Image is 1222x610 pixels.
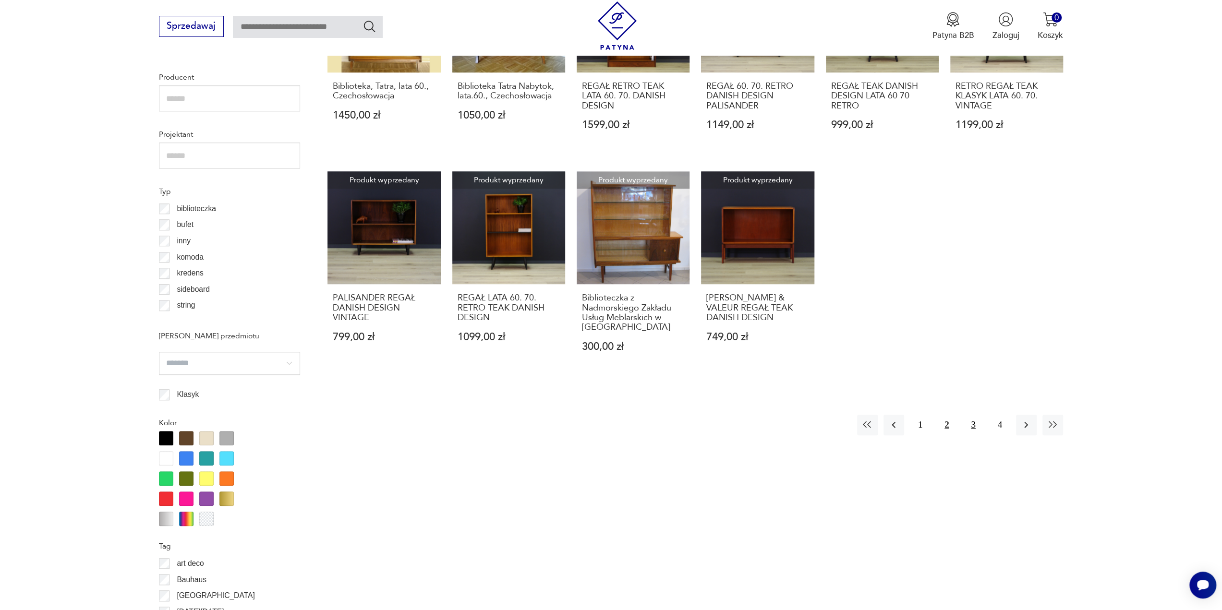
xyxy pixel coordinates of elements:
[159,540,300,552] p: Tag
[577,171,690,374] a: Produkt wyprzedanyBiblioteczka z Nadmorskiego Zakładu Usług Meblarskich w GdańskuBiblioteczka z N...
[159,71,300,84] p: Producent
[593,1,641,50] img: Patyna - sklep z meblami i dekoracjami vintage
[963,415,983,435] button: 3
[177,203,216,215] p: biblioteczka
[177,574,206,586] p: Bauhaus
[582,293,685,333] h3: Biblioteczka z Nadmorskiego Zakładu Usług Meblarskich w [GEOGRAPHIC_DATA]
[363,19,376,33] button: Szukaj
[159,330,300,342] p: [PERSON_NAME] przedmiotu
[998,12,1013,27] img: Ikonka użytkownika
[706,293,809,323] h3: [PERSON_NAME] & VALEUR REGAŁ TEAK DANISH DESIGN
[177,315,200,328] p: witryna
[177,267,203,279] p: kredens
[1043,12,1058,27] img: Ikona koszyka
[458,332,560,342] p: 1099,00 zł
[1038,30,1063,41] p: Koszyk
[956,82,1058,111] h3: RETRO REGAŁ TEAK KLASYK LATA 60. 70. VINTAGE
[1052,12,1062,23] div: 0
[159,417,300,429] p: Kolor
[1038,12,1063,41] button: 0Koszyk
[831,120,933,130] p: 999,00 zł
[327,171,440,374] a: Produkt wyprzedanyPALISANDER REGAŁ DANISH DESIGN VINTAGEPALISANDER REGAŁ DANISH DESIGN VINTAGE799...
[582,120,685,130] p: 1599,00 zł
[992,12,1019,41] button: Zaloguj
[177,557,204,570] p: art deco
[956,120,1058,130] p: 1199,00 zł
[932,12,974,41] a: Ikona medaluPatyna B2B
[458,82,560,101] h3: Biblioteka Tatra Nabytok, lata.60., Czechosłowacja
[706,332,809,342] p: 749,00 zł
[333,332,436,342] p: 799,00 zł
[458,293,560,323] h3: REGAŁ LATA 60. 70. RETRO TEAK DANISH DESIGN
[706,120,809,130] p: 1149,00 zł
[932,12,974,41] button: Patyna B2B
[333,293,436,323] h3: PALISANDER REGAŁ DANISH DESIGN VINTAGE
[177,251,203,263] p: komoda
[458,110,560,120] p: 1050,00 zł
[177,299,195,311] p: string
[582,82,685,111] h3: REGAŁ RETRO TEAK LATA 60. 70. DANISH DESIGN
[990,415,1010,435] button: 4
[177,283,210,296] p: sideboard
[831,82,933,111] h3: REGAŁ TEAK DANISH DESIGN LATA 60 70 RETRO
[452,171,565,374] a: Produkt wyprzedanyREGAŁ LATA 60. 70. RETRO TEAK DANISH DESIGNREGAŁ LATA 60. 70. RETRO TEAK DANISH...
[177,235,191,247] p: inny
[177,218,194,231] p: bufet
[1189,572,1216,598] iframe: Smartsupp widget button
[706,82,809,111] h3: REGAŁ 60. 70. RETRO DANISH DESIGN PALISANDER
[701,171,814,374] a: Produkt wyprzedanyJENSEN & VALEUR REGAŁ TEAK DANISH DESIGN[PERSON_NAME] & VALEUR REGAŁ TEAK DANIS...
[159,185,300,198] p: Typ
[177,388,199,401] p: Klasyk
[582,342,685,352] p: 300,00 zł
[177,57,240,69] p: Czechosłowacja ( 6 )
[159,16,224,37] button: Sprzedawaj
[945,12,960,27] img: Ikona medalu
[333,110,436,120] p: 1450,00 zł
[159,128,300,141] p: Projektant
[936,415,957,435] button: 2
[159,23,224,31] a: Sprzedawaj
[177,589,254,602] p: [GEOGRAPHIC_DATA]
[333,82,436,101] h3: Biblioteka, Tatra, lata 60., Czechosłowacja
[992,30,1019,41] p: Zaloguj
[910,415,931,435] button: 1
[932,30,974,41] p: Patyna B2B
